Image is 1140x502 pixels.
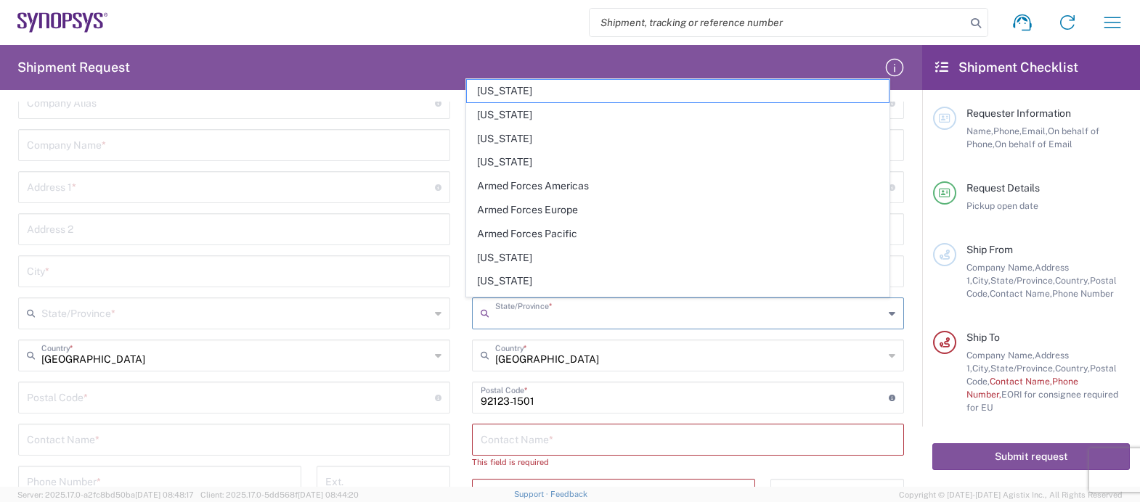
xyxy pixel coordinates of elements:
span: Country, [1055,275,1090,286]
span: Request Details [966,182,1040,194]
div: This field is required [472,456,904,469]
span: Ship To [966,332,1000,343]
span: State/Province, [990,363,1055,374]
span: Phone, [993,126,1022,136]
h2: Shipment Checklist [935,59,1078,76]
span: [DATE] 08:44:20 [298,490,359,499]
input: Shipment, tracking or reference number [590,9,966,36]
span: [US_STATE] [467,247,889,269]
span: Armed Forces Americas [467,175,889,197]
span: Company Name, [966,350,1035,361]
span: Company Name, [966,262,1035,273]
a: Support [514,490,550,498]
span: [US_STATE] [467,151,889,173]
span: Contact Name, [990,288,1052,299]
span: EORI for consignee required for EU [966,389,1118,413]
button: Submit request [932,443,1130,470]
span: Contact Name, [990,376,1052,387]
span: Copyright © [DATE]-[DATE] Agistix Inc., All Rights Reserved [899,488,1123,501]
span: Email, [1022,126,1048,136]
span: [US_STATE] [467,104,889,126]
span: Client: 2025.17.0-5dd568f [200,490,359,499]
span: Armed Forces Europe [467,199,889,221]
h2: Shipment Request [17,59,130,76]
span: [US_STATE] [467,270,889,292]
span: [US_STATE] [467,128,889,150]
span: Requester Information [966,107,1071,119]
span: Server: 2025.17.0-a2fc8bd50ba [17,490,194,499]
span: Country, [1055,363,1090,374]
span: On behalf of Email [995,139,1072,149]
span: Pickup open date [966,200,1038,211]
a: Feedback [550,490,587,498]
span: Name, [966,126,993,136]
span: Phone Number [1052,288,1114,299]
span: [DATE] 08:48:17 [135,490,194,499]
span: Armed Forces Pacific [467,223,889,245]
span: State/Province, [990,275,1055,286]
span: City, [972,363,990,374]
span: [US_STATE] [467,294,889,316]
span: City, [972,275,990,286]
span: Ship From [966,244,1013,255]
span: [US_STATE] [467,80,889,102]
